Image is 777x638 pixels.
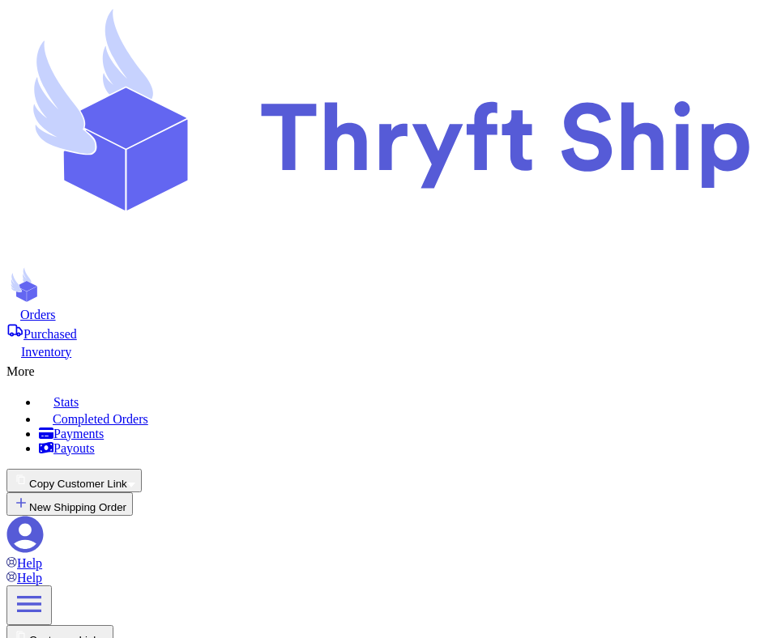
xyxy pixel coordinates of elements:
a: Help [6,556,42,570]
span: Payments [53,427,104,440]
span: Purchased [23,327,77,341]
span: Completed Orders [53,412,148,426]
a: Completed Orders [39,410,771,427]
a: Purchased [6,322,771,342]
span: Orders [20,308,56,321]
a: Payouts [39,441,771,456]
a: Orders [6,306,771,322]
div: More [6,359,771,379]
a: Stats [39,392,771,410]
span: Help [17,571,42,585]
span: Inventory [21,345,71,359]
span: Payouts [53,441,95,455]
button: New Shipping Order [6,492,133,516]
span: Stats [53,395,79,409]
a: Payments [39,427,771,441]
span: Help [17,556,42,570]
a: Inventory [6,342,771,359]
a: Help [6,571,42,585]
button: Copy Customer Link [6,469,142,492]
